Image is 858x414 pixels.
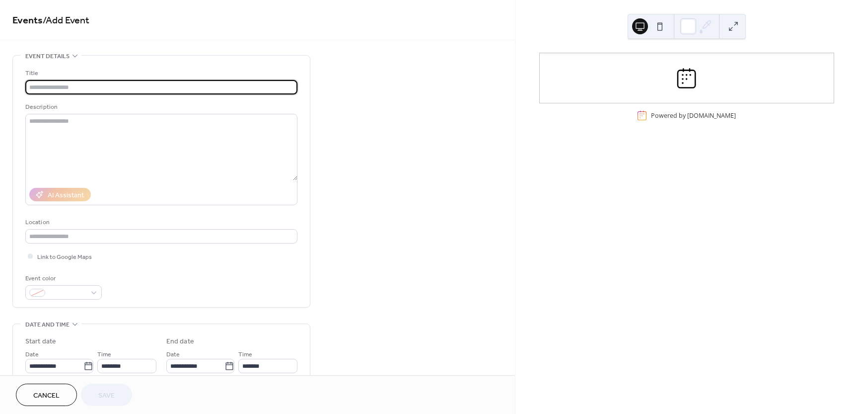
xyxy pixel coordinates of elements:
button: Cancel [16,384,77,406]
span: Event details [25,51,70,62]
span: Cancel [33,391,60,401]
span: / Add Event [43,11,89,30]
div: End date [166,336,194,347]
div: Powered by [651,111,736,120]
span: Date [166,349,180,360]
div: Description [25,102,295,112]
div: Event color [25,273,100,284]
div: Title [25,68,295,79]
span: Time [238,349,252,360]
span: Time [97,349,111,360]
span: Date [25,349,39,360]
a: Events [12,11,43,30]
div: Location [25,217,295,228]
span: Date and time [25,320,70,330]
div: Start date [25,336,56,347]
span: Link to Google Maps [37,252,92,262]
a: [DOMAIN_NAME] [687,111,736,120]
